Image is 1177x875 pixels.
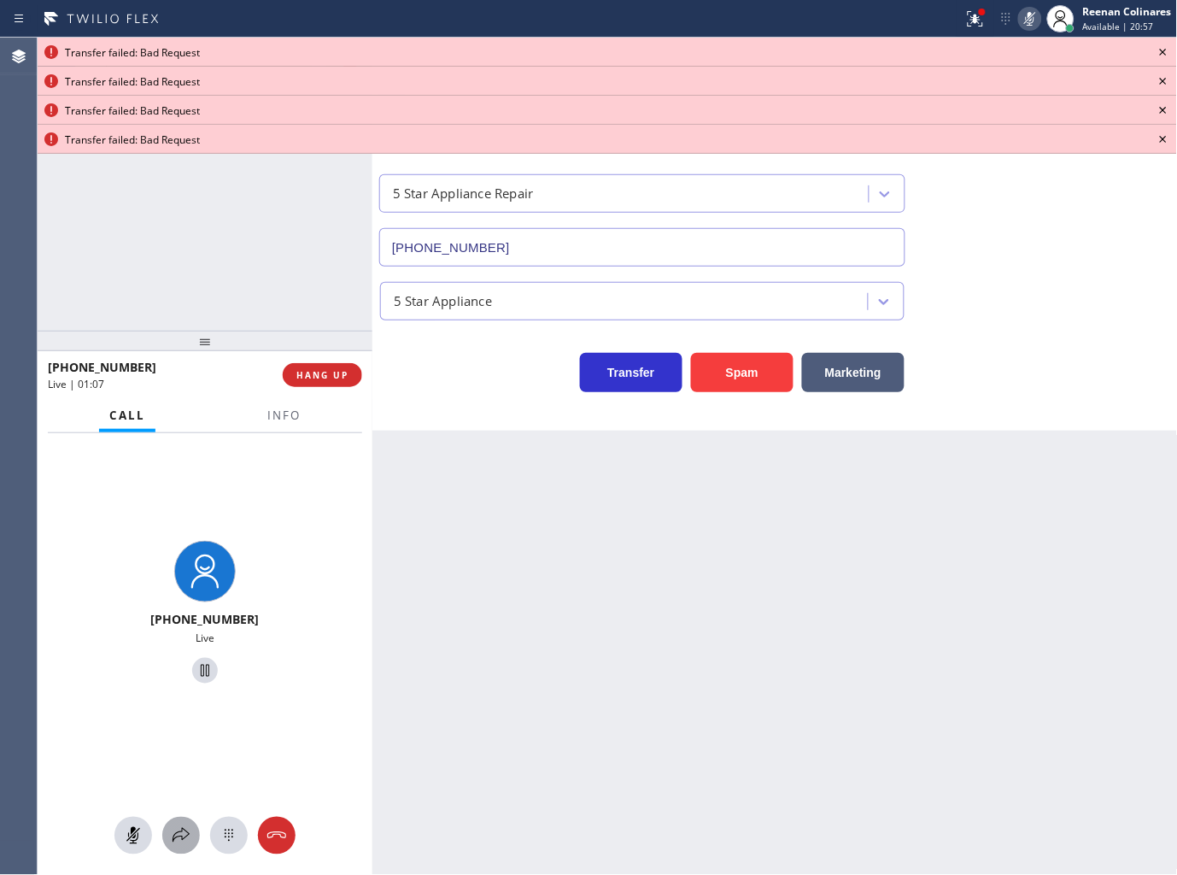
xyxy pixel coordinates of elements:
button: Mute [1018,7,1042,31]
span: Live | 01:07 [48,377,104,391]
button: Info [257,399,311,432]
span: Info [267,408,301,423]
input: Phone Number [379,228,905,267]
div: 5 Star Appliance Repair [393,185,534,204]
button: Open dialpad [210,817,248,854]
button: Call [99,399,155,432]
span: Call [109,408,145,423]
span: Transfer failed: Bad Request [65,45,200,60]
span: Transfer failed: Bad Request [65,74,200,89]
span: Transfer failed: Bad Request [65,103,200,118]
span: Transfer failed: Bad Request [65,132,200,147]
span: HANG UP [296,369,348,381]
span: [PHONE_NUMBER] [151,611,260,627]
button: Mute [114,817,152,854]
button: Hang up [258,817,296,854]
div: Reenan Colinares [1083,4,1172,19]
button: Transfer [580,353,682,392]
span: Live [196,631,214,645]
button: Spam [691,353,793,392]
span: Available | 20:57 [1083,21,1154,32]
span: [PHONE_NUMBER] [48,359,156,375]
button: Hold Customer [192,658,218,684]
button: Open directory [162,817,200,854]
button: HANG UP [283,363,362,387]
button: Marketing [802,353,905,392]
div: 5 Star Appliance [394,291,492,311]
